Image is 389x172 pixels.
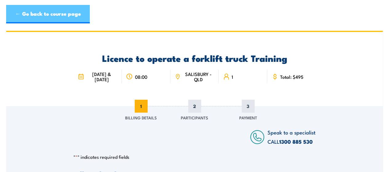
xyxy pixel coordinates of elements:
[242,100,255,113] span: 3
[279,138,313,146] a: 1300 885 530
[239,114,257,121] span: Payment
[125,114,157,121] span: Billing Details
[135,74,147,79] span: 08:00
[188,100,201,113] span: 2
[181,114,208,121] span: Participants
[280,74,304,79] span: Total: $495
[135,100,148,113] span: 1
[6,5,90,23] a: ← Go back to course page
[232,74,233,79] span: 1
[86,71,117,82] span: [DATE] & [DATE]
[268,128,316,145] span: Speak to a specialist CALL
[73,54,316,62] h2: Licence to operate a forklift truck Training
[182,71,214,82] span: SALISBURY - QLD
[73,154,316,160] p: " " indicates required fields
